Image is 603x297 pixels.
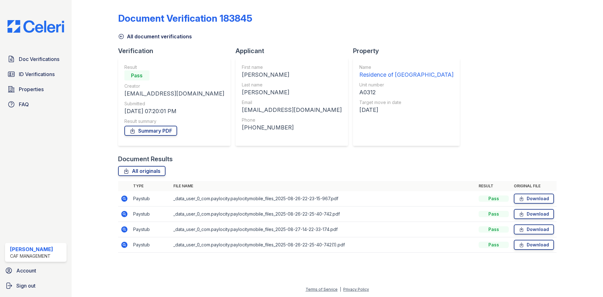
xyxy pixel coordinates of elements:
div: Email [242,99,342,106]
th: Result [476,181,511,191]
div: Submitted [124,101,224,107]
th: Original file [511,181,557,191]
a: Download [514,240,554,250]
div: [PERSON_NAME] [242,70,342,79]
div: Unit number [359,82,454,88]
div: Pass [479,226,509,233]
a: ID Verifications [5,68,67,80]
div: Document Results [118,155,173,163]
td: _data_user_0_com.paylocity.paylocitymobile_files_2025-08-26-22-23-15-967.pdf [171,191,476,206]
span: Doc Verifications [19,55,59,63]
div: A0312 [359,88,454,97]
div: [PERSON_NAME] [242,88,342,97]
td: _data_user_0_com.paylocity.paylocitymobile_files_2025-08-26-22-25-40-742(1).pdf [171,237,476,253]
div: [DATE] [359,106,454,114]
a: All originals [118,166,166,176]
th: File name [171,181,476,191]
div: Last name [242,82,342,88]
td: _data_user_0_com.paylocity.paylocitymobile_files_2025-08-27-14-22-33-174.pdf [171,222,476,237]
div: Result [124,64,224,70]
td: Paystub [131,206,171,222]
img: CE_Logo_Blue-a8612792a0a2168367f1c8372b55b34899dd931a85d93a1a3d3e32e68fde9ad4.png [3,20,69,33]
a: Terms of Service [306,287,338,292]
td: Paystub [131,237,171,253]
div: Creator [124,83,224,89]
span: Account [16,267,36,274]
div: Document Verification 183845 [118,13,252,24]
a: Download [514,209,554,219]
th: Type [131,181,171,191]
div: [EMAIL_ADDRESS][DOMAIN_NAME] [124,89,224,98]
a: Name Residence of [GEOGRAPHIC_DATA] [359,64,454,79]
td: _data_user_0_com.paylocity.paylocitymobile_files_2025-08-26-22-25-40-742.pdf [171,206,476,222]
a: Account [3,264,69,277]
div: First name [242,64,342,70]
div: [EMAIL_ADDRESS][DOMAIN_NAME] [242,106,342,114]
div: [PHONE_NUMBER] [242,123,342,132]
a: Doc Verifications [5,53,67,65]
a: FAQ [5,98,67,111]
td: Paystub [131,222,171,237]
div: CAF Management [10,253,53,259]
div: Verification [118,47,236,55]
a: Download [514,194,554,204]
a: Download [514,224,554,234]
div: [PERSON_NAME] [10,245,53,253]
div: Pass [479,211,509,217]
div: Applicant [236,47,353,55]
div: | [340,287,341,292]
span: Properties [19,85,44,93]
a: Sign out [3,279,69,292]
div: Property [353,47,465,55]
div: Target move in date [359,99,454,106]
div: Name [359,64,454,70]
span: FAQ [19,101,29,108]
span: ID Verifications [19,70,55,78]
div: Residence of [GEOGRAPHIC_DATA] [359,70,454,79]
td: Paystub [131,191,171,206]
div: [DATE] 07:20:01 PM [124,107,224,116]
a: Summary PDF [124,126,177,136]
a: All document verifications [118,33,192,40]
a: Privacy Policy [343,287,369,292]
div: Phone [242,117,342,123]
span: Sign out [16,282,35,289]
div: Pass [479,195,509,202]
a: Properties [5,83,67,96]
div: Result summary [124,118,224,124]
div: Pass [124,70,149,80]
div: Pass [479,242,509,248]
